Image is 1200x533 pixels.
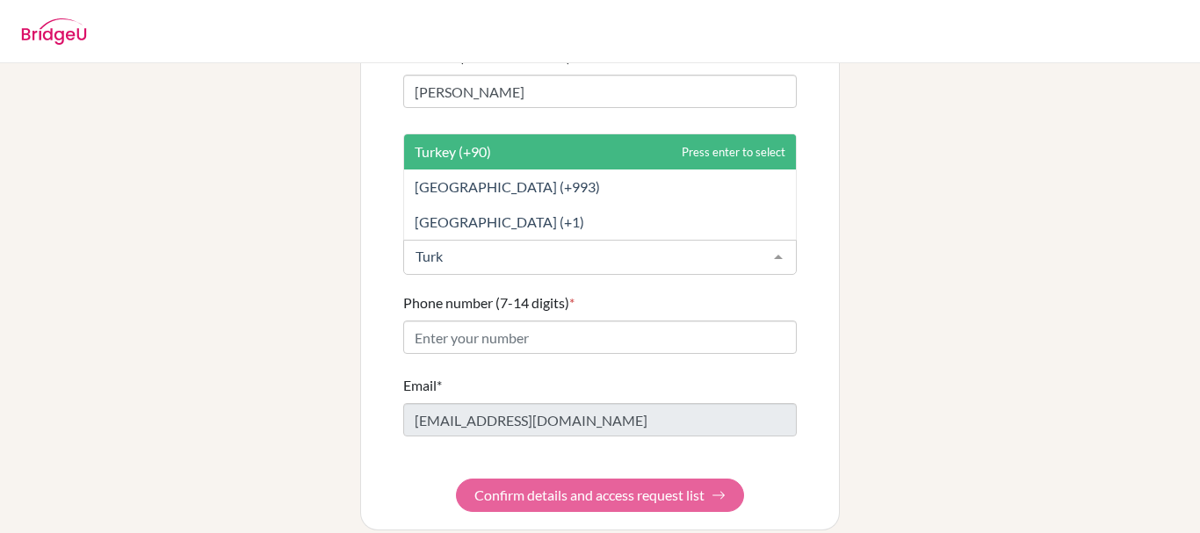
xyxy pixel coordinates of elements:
label: Email* [403,375,442,396]
label: Phone number (7-14 digits) [403,292,575,313]
input: Enter your surname [403,75,797,108]
span: [GEOGRAPHIC_DATA] (+1) [415,213,584,230]
input: Select a code [411,248,761,265]
span: Turkey (+90) [415,143,491,160]
span: [GEOGRAPHIC_DATA] (+993) [415,178,600,195]
label: Job title (15/60 characters) [403,129,572,150]
input: Enter your number [403,321,797,354]
img: BridgeU logo [21,18,87,45]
